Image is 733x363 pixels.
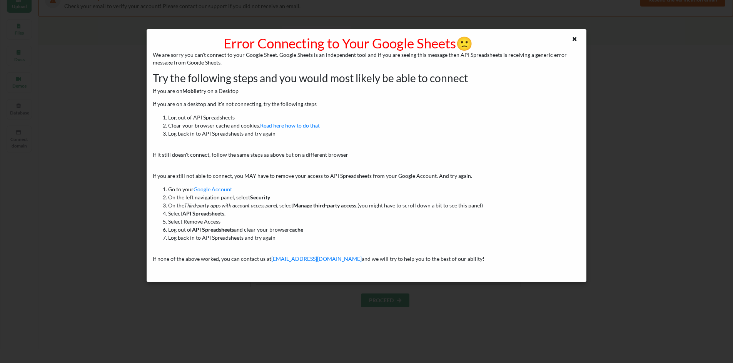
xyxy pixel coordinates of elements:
[192,226,234,233] b: API Spreadsheets
[168,129,580,138] li: Log back in to API Spreadsheets and try again
[271,255,362,262] a: [EMAIL_ADDRESS][DOMAIN_NAME]
[456,35,473,51] span: sad-emoji
[168,113,580,121] li: Log out of API Spreadsheets
[168,209,580,217] li: Select .
[168,217,580,225] li: Select Remove Access
[194,186,232,192] a: Google Account
[184,202,277,209] i: Third-party apps with account access panel
[293,202,357,209] b: Manage third-party access.
[153,151,580,159] p: If it still doesn't connect, follow the same steps as above but on a different browser
[260,122,320,129] a: Read here how to do that
[168,234,580,242] li: Log back in to API Spreadsheets and try again
[168,225,580,234] li: Log out of and clear your browser
[168,121,580,129] li: Clear your browser cache and cookies.
[182,88,199,94] b: Mobile
[153,87,580,95] p: If you are on try on a Desktop
[168,201,580,209] li: On the , select (you might have to scroll down a bit to see this panel)
[168,185,580,193] li: Go to your
[153,72,580,85] h2: Try the following steps and you would most likely be able to connect
[182,210,224,217] b: API Spreadsheets
[289,226,303,233] b: cache
[153,255,580,263] p: If none of the above worked, you can contact us at and we will try to help you to the best of our...
[153,172,580,180] p: If you are still not able to connect, you MAY have to remove your access to API Spreadsheets from...
[153,51,580,66] p: We are sorry you can't connect to your Google Sheet. Google Sheets is an independent tool and if ...
[153,35,544,51] h1: Error Connecting to Your Google Sheets
[153,100,580,108] p: If you are on a desktop and it's not connecting, try the following steps
[250,194,270,201] b: Security
[168,193,580,201] li: On the left navigation panel, select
